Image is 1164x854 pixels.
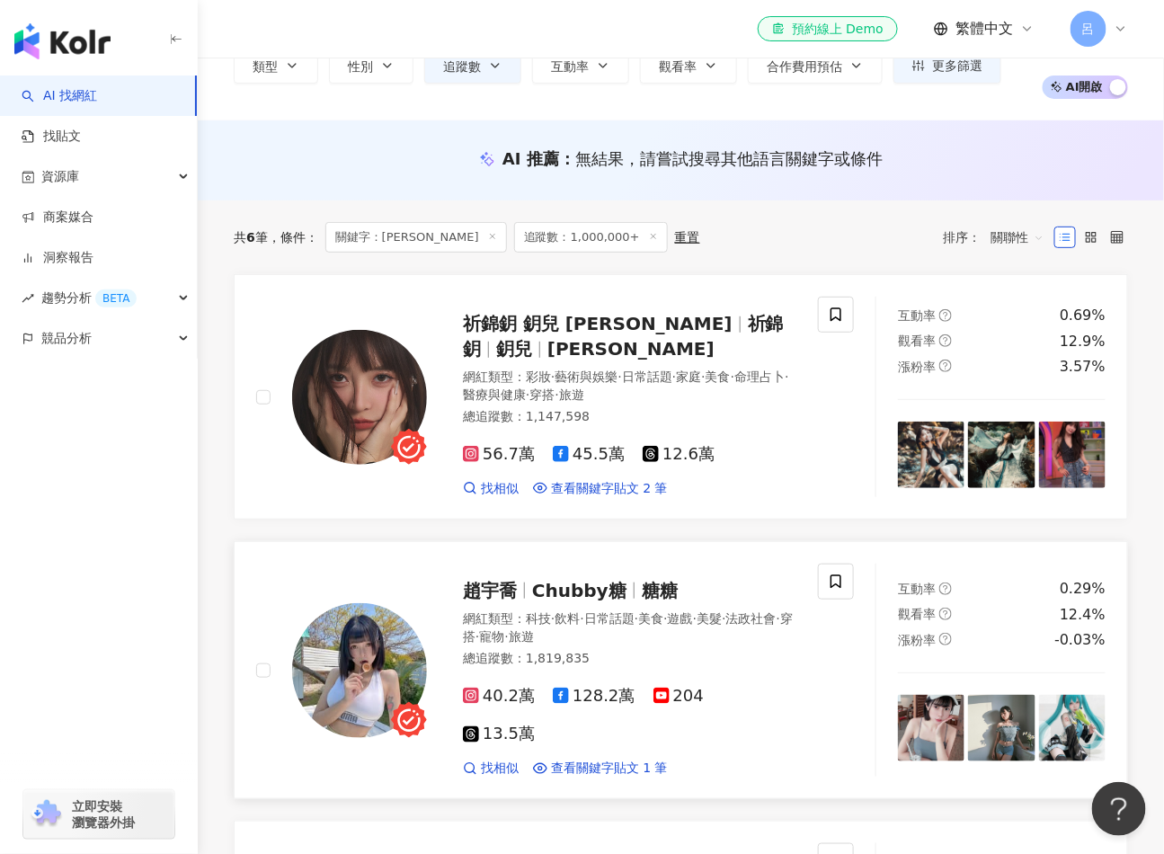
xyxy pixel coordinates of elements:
[23,790,174,839] a: chrome extension立即安裝 瀏覽器外掛
[706,369,731,384] span: 美食
[526,369,551,384] span: 彩妝
[533,760,668,778] a: 查看關鍵字貼文 1 筆
[463,387,526,402] span: 醫療與健康
[1060,306,1106,325] div: 0.69%
[268,230,318,245] span: 條件 ：
[553,445,625,464] span: 45.5萬
[496,338,532,360] span: 鈅兒
[734,369,785,384] span: 命理占卜
[532,580,626,601] span: Chubby糖
[551,480,668,498] span: 查看關鍵字貼文 2 筆
[463,580,517,601] span: 趙宇喬
[246,230,255,245] span: 6
[640,48,737,84] button: 觀看率
[1060,332,1106,351] div: 12.9%
[643,445,715,464] span: 12.6萬
[898,334,936,348] span: 觀看率
[559,387,584,402] span: 旅遊
[1054,630,1106,650] div: -0.03%
[939,633,952,645] span: question-circle
[898,695,964,761] img: post-image
[29,800,64,829] img: chrome extension
[22,249,93,267] a: 洞察報告
[693,611,697,626] span: ·
[551,611,555,626] span: ·
[777,611,780,626] span: ·
[348,59,373,74] span: 性別
[329,48,413,84] button: 性別
[748,48,883,84] button: 合作費用預估
[463,725,535,743] span: 13.5萬
[584,611,635,626] span: 日常話題
[526,611,551,626] span: 科技
[968,422,1035,488] img: post-image
[991,223,1044,252] span: 關聯性
[939,583,952,595] span: question-circle
[943,223,1054,252] div: 排序：
[514,222,668,253] span: 追蹤數：1,000,000+
[41,318,92,359] span: 競品分析
[463,760,519,778] a: 找相似
[1060,357,1106,377] div: 3.57%
[41,278,137,318] span: 趨勢分析
[443,59,481,74] span: 追蹤數
[731,369,734,384] span: ·
[424,48,521,84] button: 追蹤數
[1082,19,1095,39] span: 呂
[509,629,534,644] span: 旅遊
[463,687,535,706] span: 40.2萬
[253,59,278,74] span: 類型
[758,16,898,41] a: 預約線上 Demo
[463,610,796,645] div: 網紅類型 ：
[463,369,796,404] div: 網紅類型 ：
[785,369,788,384] span: ·
[292,603,427,738] img: KOL Avatar
[463,313,733,334] span: 祈錦鈅 鈅兒 [PERSON_NAME]
[463,408,796,426] div: 總追蹤數 ： 1,147,598
[939,334,952,347] span: question-circle
[463,650,796,668] div: 總追蹤數 ： 1,819,835
[479,629,504,644] span: 寵物
[551,369,555,384] span: ·
[533,480,668,498] a: 查看關鍵字貼文 2 筆
[663,611,667,626] span: ·
[463,480,519,498] a: 找相似
[893,48,1001,84] button: 更多篩選
[939,360,952,372] span: question-circle
[553,687,635,706] span: 128.2萬
[526,387,529,402] span: ·
[898,308,936,323] span: 互動率
[697,611,722,626] span: 美髮
[968,695,1035,761] img: post-image
[555,387,558,402] span: ·
[659,59,697,74] span: 觀看率
[1039,695,1106,761] img: post-image
[234,541,1128,799] a: KOL Avatar趙宇喬Chubby糖糖糖網紅類型：科技·飲料·日常話題·美食·遊戲·美髮·法政社會·穿搭·寵物·旅遊總追蹤數：1,819,83540.2萬128.2萬20413.5萬找相似查...
[722,611,725,626] span: ·
[898,360,936,374] span: 漲粉率
[41,156,79,197] span: 資源庫
[529,387,555,402] span: 穿搭
[481,480,519,498] span: 找相似
[676,369,701,384] span: 家庭
[1092,782,1146,836] iframe: Help Scout Beacon - Open
[463,611,793,644] span: 穿搭
[234,48,318,84] button: 類型
[22,128,81,146] a: 找貼文
[642,580,678,601] span: 糖糖
[502,147,883,170] div: AI 推薦 ：
[898,633,936,647] span: 漲粉率
[932,58,982,73] span: 更多篩選
[551,59,589,74] span: 互動率
[463,445,535,464] span: 56.7萬
[555,369,618,384] span: 藝術與娛樂
[580,611,583,626] span: ·
[532,48,629,84] button: 互動率
[668,611,693,626] span: 遊戲
[1060,605,1106,625] div: 12.4%
[767,59,842,74] span: 合作費用預估
[939,309,952,322] span: question-circle
[701,369,705,384] span: ·
[475,629,479,644] span: ·
[504,629,508,644] span: ·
